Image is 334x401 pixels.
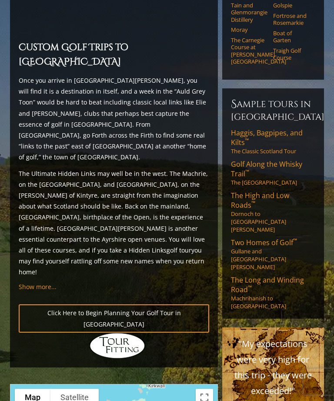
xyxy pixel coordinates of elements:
[231,128,315,155] a: Haggis, Bagpipes, and Kilts™The Classic Scotland Tour
[273,30,310,44] a: Boat of Garten
[89,333,146,359] img: Hidden Links
[231,238,297,248] span: Two Homes of Golf
[251,200,255,207] sup: ™
[231,276,304,295] span: The Long and Winding Road
[19,75,209,163] p: Once you arrive in [GEOGRAPHIC_DATA][PERSON_NAME], you will find it is a destination in itself, a...
[231,191,315,234] a: The High and Low Roads™Dornoch to [GEOGRAPHIC_DATA][PERSON_NAME]
[231,160,302,179] span: Golf Along the Whisky Trail
[273,2,310,9] a: Golspie
[273,13,310,27] a: Fortrose and Rosemarkie
[231,98,315,123] h6: Sample Tours in [GEOGRAPHIC_DATA]
[231,2,267,24] a: Tain and Glenmorangie Distillery
[231,160,315,187] a: Golf Along the Whisky Trail™The [GEOGRAPHIC_DATA]
[231,337,315,399] p: "My expectations were very high for this trip - they were exceeded!"
[248,284,252,292] sup: ™
[231,128,303,148] span: Haggis, Bagpipes, and Kilts
[231,238,315,271] a: Two Homes of Golf™Gullane and [GEOGRAPHIC_DATA][PERSON_NAME]
[19,41,209,70] h2: Custom Golf Trips to [GEOGRAPHIC_DATA]
[19,168,209,278] p: The Ultimate Hidden Links may well be in the west. The Machrie, on the [GEOGRAPHIC_DATA], and [GE...
[245,137,249,145] sup: ™
[231,27,267,34] a: Moray
[293,237,297,245] sup: ™
[167,246,191,255] a: golf tour
[19,283,57,291] a: Show more...
[245,168,249,176] sup: ™
[231,37,267,65] a: The Carnegie Course at [PERSON_NAME][GEOGRAPHIC_DATA]
[273,47,310,62] a: Traigh Golf Course
[231,191,289,210] span: The High and Low Roads
[19,305,209,333] a: Click Here to Begin Planning Your Golf Tour in [GEOGRAPHIC_DATA]
[231,276,315,310] a: The Long and Winding Road™Machrihanish to [GEOGRAPHIC_DATA]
